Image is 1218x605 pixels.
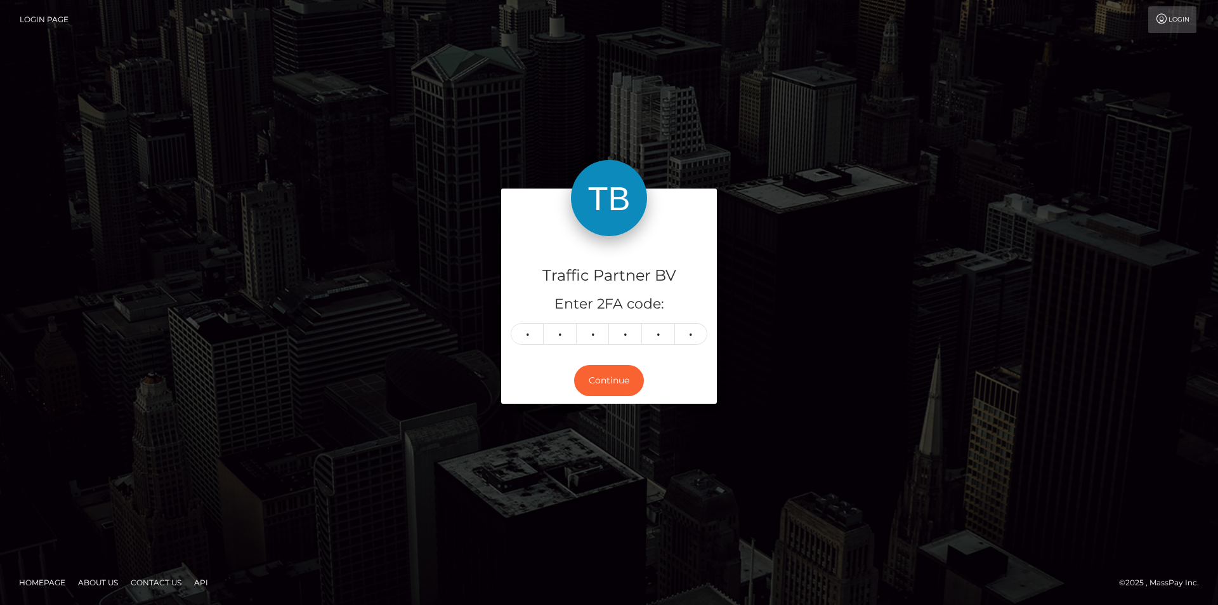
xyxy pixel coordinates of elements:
[73,573,123,592] a: About Us
[511,265,707,287] h4: Traffic Partner BV
[14,573,70,592] a: Homepage
[20,6,69,33] a: Login Page
[574,365,644,396] button: Continue
[189,573,213,592] a: API
[1148,6,1196,33] a: Login
[1119,576,1208,590] div: © 2025 , MassPay Inc.
[126,573,187,592] a: Contact Us
[571,160,647,236] img: Traffic Partner BV
[511,295,707,314] h5: Enter 2FA code:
